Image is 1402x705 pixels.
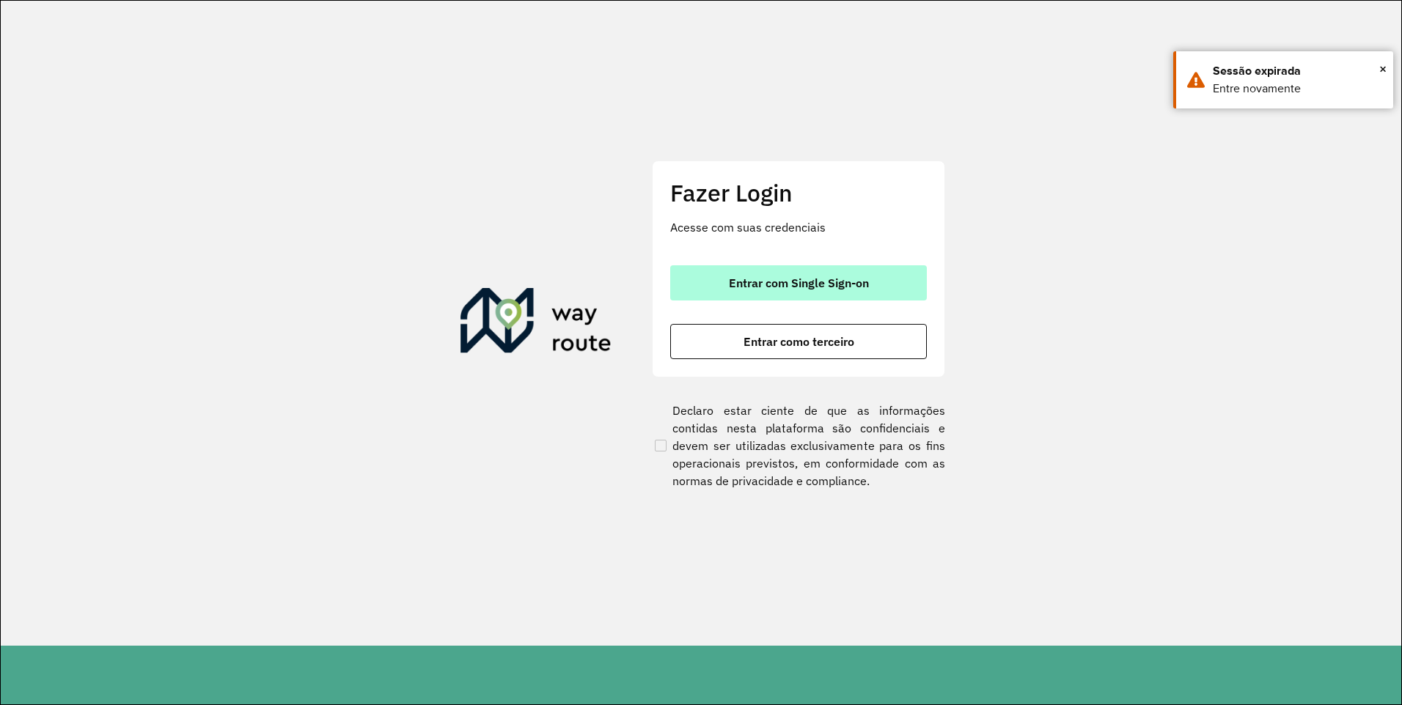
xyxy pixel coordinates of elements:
[1213,62,1382,80] div: Sessão expirada
[1379,58,1387,80] button: Close
[460,288,612,358] img: Roteirizador AmbevTech
[1213,80,1382,97] div: Entre novamente
[670,179,927,207] h2: Fazer Login
[670,218,927,236] p: Acesse com suas credenciais
[729,277,869,289] span: Entrar com Single Sign-on
[670,265,927,300] button: button
[652,402,945,490] label: Declaro estar ciente de que as informações contidas nesta plataforma são confidenciais e devem se...
[744,336,854,347] span: Entrar como terceiro
[670,324,927,359] button: button
[1379,58,1387,80] span: ×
